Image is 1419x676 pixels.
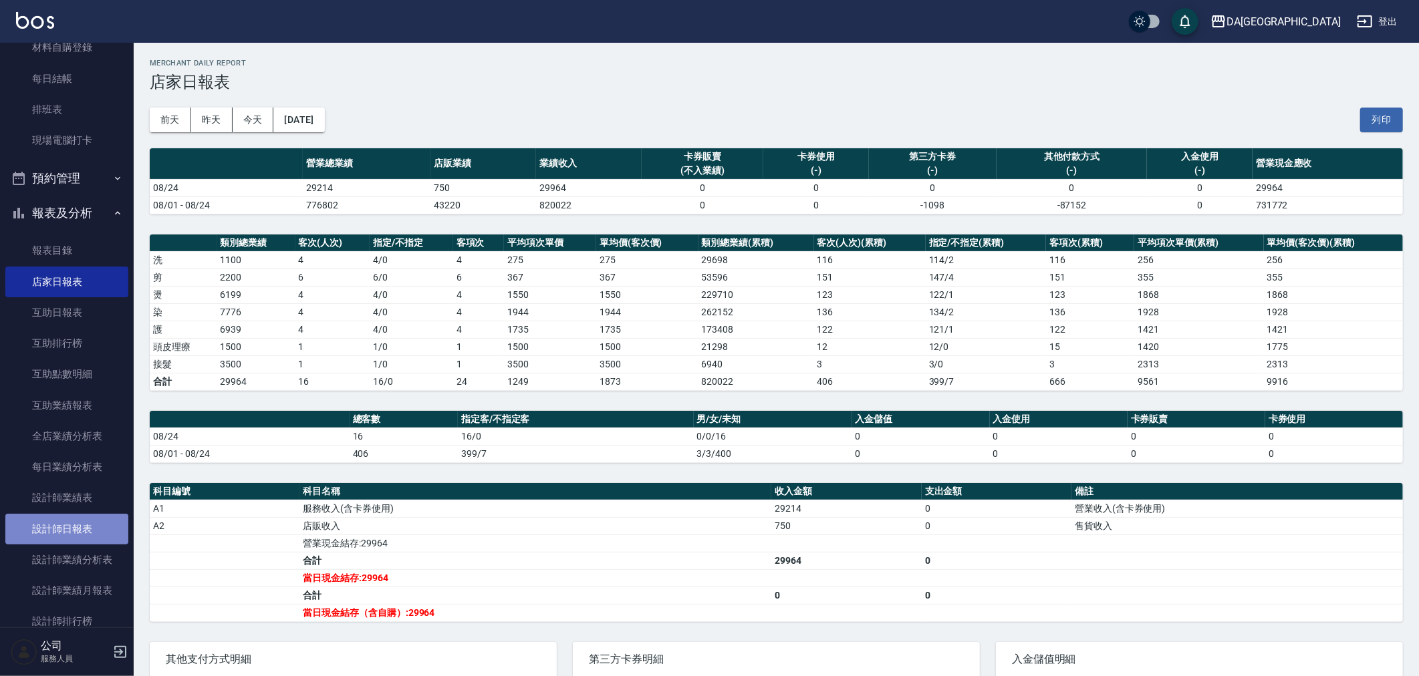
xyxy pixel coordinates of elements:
th: 收入金額 [771,483,921,500]
td: 1 / 0 [370,338,453,355]
td: 123 [814,286,926,303]
td: 750 [430,179,536,196]
button: DA[GEOGRAPHIC_DATA] [1205,8,1346,35]
table: a dense table [150,234,1403,391]
td: 122 [814,321,926,338]
td: 護 [150,321,217,338]
button: 前天 [150,108,191,132]
th: 備註 [1071,483,1403,500]
th: 客項次(累積) [1046,234,1134,252]
table: a dense table [150,148,1403,214]
td: 275 [596,251,698,269]
td: A1 [150,500,299,517]
td: 7776 [217,303,295,321]
td: 4 [453,303,504,321]
td: 剪 [150,269,217,286]
th: 店販業績 [430,148,536,180]
td: 洗 [150,251,217,269]
td: 08/24 [150,428,350,445]
td: 1 [295,338,370,355]
td: 4 [295,321,370,338]
td: 820022 [536,196,642,214]
td: 3 [814,355,926,373]
a: 設計師業績表 [5,482,128,513]
td: 4 / 0 [370,251,453,269]
td: 136 [1046,303,1134,321]
span: 入金儲值明細 [1012,653,1387,666]
th: 指定/不指定(累積) [926,234,1046,252]
td: 1868 [1134,286,1264,303]
th: 總客數 [350,411,458,428]
td: 12 / 0 [926,338,1046,355]
th: 男/女/未知 [694,411,852,428]
td: 0 [922,500,1071,517]
td: 24 [453,373,504,390]
td: 1 / 0 [370,355,453,373]
td: 367 [504,269,596,286]
td: 1868 [1264,286,1403,303]
td: 666 [1046,373,1134,390]
a: 互助點數明細 [5,359,128,389]
td: 4 [295,286,370,303]
td: 當日現金結存（含自購）:29964 [299,604,771,621]
th: 科目編號 [150,483,299,500]
a: 設計師排行榜 [5,606,128,637]
td: 367 [596,269,698,286]
td: 0 [990,428,1128,445]
th: 入金儲值 [852,411,990,428]
th: 單均價(客次價) [596,234,698,252]
a: 材料自購登錄 [5,32,128,63]
a: 設計師日報表 [5,514,128,544]
td: 6199 [217,286,295,303]
td: 營業現金結存:29964 [299,534,771,552]
td: 9916 [1264,373,1403,390]
td: 1421 [1134,321,1264,338]
button: save [1172,8,1198,35]
td: 4 [453,286,504,303]
td: 1100 [217,251,295,269]
td: 355 [1264,269,1403,286]
td: 合計 [299,552,771,569]
td: 0 [1147,179,1253,196]
td: 29698 [698,251,814,269]
a: 每日業績分析表 [5,452,128,482]
td: 0 [922,586,1071,604]
td: 0 [922,552,1071,569]
td: 121 / 1 [926,321,1046,338]
td: 29964 [1253,179,1403,196]
td: -1098 [869,196,997,214]
th: 科目名稱 [299,483,771,500]
td: 406 [350,445,458,462]
td: 0 [642,179,763,196]
a: 店家日報表 [5,267,128,297]
td: 0 [990,445,1128,462]
div: (-) [767,164,866,178]
button: 列印 [1360,108,1403,132]
a: 報表目錄 [5,235,128,266]
td: 53596 [698,269,814,286]
img: Person [11,639,37,665]
td: 29214 [771,500,921,517]
td: A2 [150,517,299,534]
td: 0 [922,517,1071,534]
td: 頭皮理療 [150,338,217,355]
a: 互助排行榜 [5,328,128,359]
td: 731772 [1253,196,1403,214]
td: 1 [453,355,504,373]
button: 今天 [233,108,274,132]
a: 互助業績報表 [5,390,128,421]
td: 173408 [698,321,814,338]
td: 1550 [504,286,596,303]
td: 406 [814,373,926,390]
td: 染 [150,303,217,321]
td: 0 [997,179,1147,196]
td: 750 [771,517,921,534]
div: (不入業績) [645,164,760,178]
td: 16/0 [458,428,694,445]
div: 入金使用 [1150,150,1249,164]
td: 0 [1147,196,1253,214]
button: 報表及分析 [5,196,128,230]
td: 29964 [771,552,921,569]
a: 排班表 [5,94,128,125]
td: 29214 [303,179,430,196]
